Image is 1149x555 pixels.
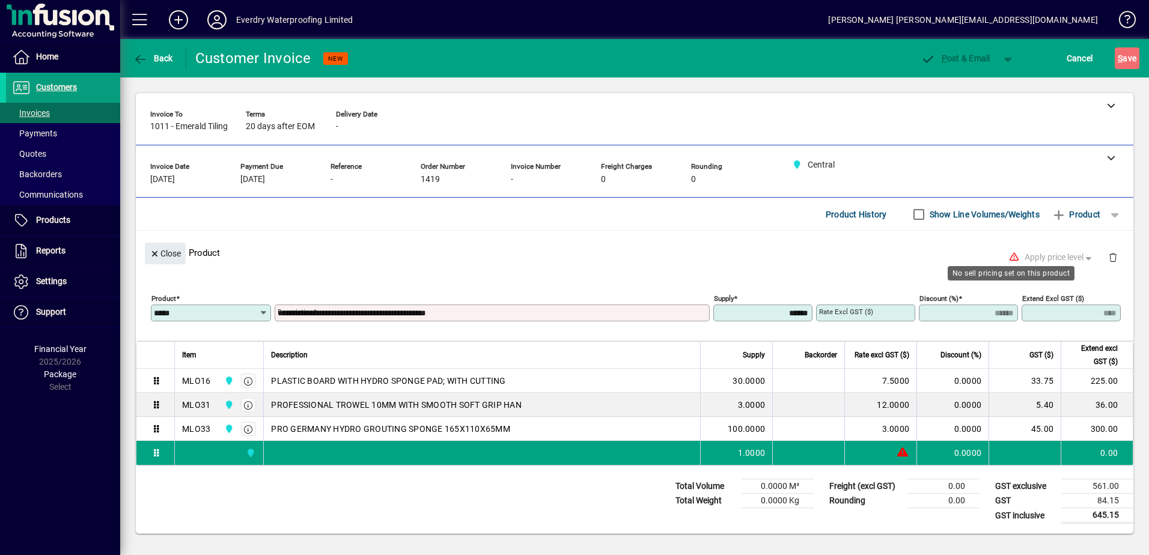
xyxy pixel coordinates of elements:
[728,423,765,435] span: 100.0000
[195,49,311,68] div: Customer Invoice
[1068,342,1118,368] span: Extend excl GST ($)
[120,47,186,69] app-page-header-button: Back
[1099,243,1127,271] button: Delete
[743,348,765,362] span: Supply
[6,42,120,72] a: Home
[852,399,909,411] div: 12.0000
[421,175,440,184] span: 1419
[1061,508,1133,523] td: 645.15
[669,494,742,508] td: Total Weight
[907,479,980,494] td: 0.00
[691,175,696,184] span: 0
[198,9,236,31] button: Profile
[1067,49,1093,68] span: Cancel
[1061,494,1133,508] td: 84.15
[948,266,1074,281] div: No sell pricing set on this product
[133,53,173,63] span: Back
[1118,53,1123,63] span: S
[1064,47,1096,69] button: Cancel
[243,446,257,459] span: Central
[1061,479,1133,494] td: 561.00
[714,294,734,303] mat-label: Supply
[742,479,814,494] td: 0.0000 M³
[331,175,333,184] span: -
[336,122,338,132] span: -
[916,369,989,393] td: 0.0000
[669,479,742,494] td: Total Volume
[828,10,1098,29] div: [PERSON_NAME] [PERSON_NAME][EMAIL_ADDRESS][DOMAIN_NAME]
[36,246,66,255] span: Reports
[150,175,175,184] span: [DATE]
[130,47,176,69] button: Back
[805,348,837,362] span: Backorder
[989,494,1061,508] td: GST
[136,231,1133,274] div: Product
[150,122,228,132] span: 1011 - Emerald Tiling
[12,190,83,199] span: Communications
[246,122,315,132] span: 20 days after EOM
[916,393,989,417] td: 0.0000
[221,422,235,435] span: Central
[159,9,198,31] button: Add
[182,423,210,435] div: MLO33
[1061,393,1133,417] td: 36.00
[821,204,892,225] button: Product History
[271,423,510,435] span: PRO GERMANY HYDRO GROUTING SPONGE 165X110X65MM
[145,243,186,264] button: Close
[12,149,46,159] span: Quotes
[989,508,1061,523] td: GST inclusive
[6,184,120,205] a: Communications
[182,348,197,362] span: Item
[1022,294,1084,303] mat-label: Extend excl GST ($)
[34,344,87,354] span: Financial Year
[1029,348,1053,362] span: GST ($)
[1110,2,1134,41] a: Knowledge Base
[12,129,57,138] span: Payments
[36,82,77,92] span: Customers
[44,369,76,379] span: Package
[142,247,189,258] app-page-header-button: Close
[942,53,947,63] span: P
[738,399,766,411] span: 3.0000
[6,164,120,184] a: Backorders
[278,308,313,316] mat-label: Description
[989,417,1061,441] td: 45.00
[989,479,1061,494] td: GST exclusive
[1061,417,1133,441] td: 300.00
[1025,251,1094,264] span: Apply price level
[823,479,907,494] td: Freight (excl GST)
[271,375,505,387] span: PLASTIC BOARD WITH HYDRO SPONGE PAD; WITH CUTTING
[221,374,235,387] span: Central
[940,348,981,362] span: Discount (%)
[221,398,235,411] span: Central
[6,236,120,266] a: Reports
[819,308,873,316] mat-label: Rate excl GST ($)
[6,144,120,164] a: Quotes
[916,441,989,465] td: 0.0000
[1099,252,1127,262] app-page-header-button: Delete
[855,348,909,362] span: Rate excl GST ($)
[927,208,1040,220] label: Show Line Volumes/Weights
[915,47,996,69] button: Post & Email
[1061,369,1133,393] td: 225.00
[36,307,66,317] span: Support
[12,108,50,118] span: Invoices
[1061,441,1133,465] td: 0.00
[1118,49,1136,68] span: ave
[151,294,176,303] mat-label: Product
[989,393,1061,417] td: 5.40
[6,205,120,235] a: Products
[271,399,522,411] span: PROFESSIONAL TROWEL 10MM WITH SMOOTH SOFT GRIP HAN
[12,169,62,179] span: Backorders
[919,294,959,303] mat-label: Discount (%)
[6,103,120,123] a: Invoices
[823,494,907,508] td: Rounding
[601,175,606,184] span: 0
[240,175,265,184] span: [DATE]
[852,423,909,435] div: 3.0000
[36,215,70,225] span: Products
[182,375,210,387] div: MLO16
[150,244,181,264] span: Close
[921,53,990,63] span: ost & Email
[733,375,765,387] span: 30.0000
